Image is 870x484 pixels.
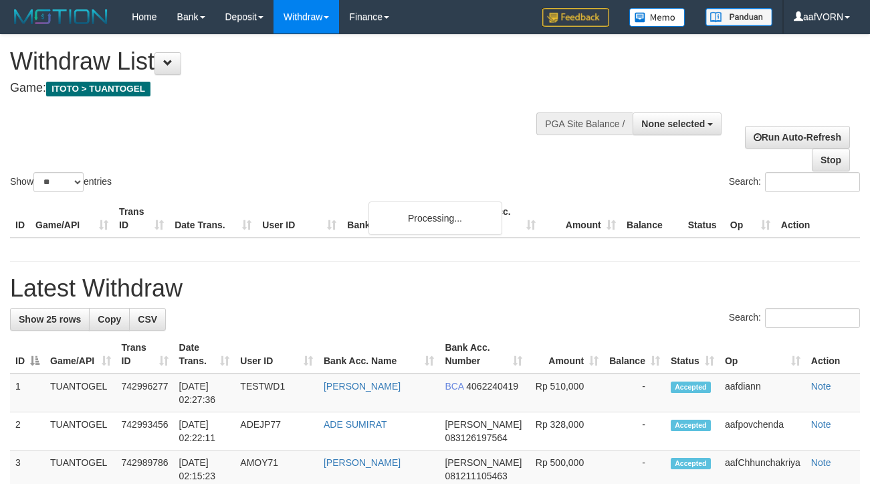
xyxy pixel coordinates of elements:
th: Date Trans.: activate to sort column ascending [174,335,235,374]
td: TUANTOGEL [45,412,116,451]
th: User ID: activate to sort column ascending [235,335,318,374]
input: Search: [765,308,860,328]
a: Show 25 rows [10,308,90,331]
th: ID [10,199,30,238]
td: [DATE] 02:22:11 [174,412,235,451]
th: Bank Acc. Number: activate to sort column ascending [439,335,528,374]
select: Showentries [33,172,84,192]
img: panduan.png [705,8,772,26]
span: [PERSON_NAME] [445,457,522,468]
td: aafpovchenda [720,412,806,451]
td: TUANTOGEL [45,374,116,412]
a: CSV [129,308,166,331]
img: Feedback.jpg [542,8,609,27]
th: Status: activate to sort column ascending [665,335,720,374]
span: [PERSON_NAME] [445,419,522,430]
span: BCA [445,381,463,392]
a: Note [811,457,831,468]
span: Accepted [671,420,711,431]
span: None selected [641,118,705,129]
span: ITOTO > TUANTOGEL [46,82,150,96]
th: Action [776,199,860,238]
span: CSV [138,314,157,325]
span: Show 25 rows [19,314,81,325]
td: 742993456 [116,412,174,451]
a: Run Auto-Refresh [745,126,850,149]
a: [PERSON_NAME] [324,457,401,468]
th: Trans ID: activate to sort column ascending [116,335,174,374]
td: Rp 510,000 [528,374,604,412]
td: Rp 328,000 [528,412,604,451]
span: Copy [98,314,121,325]
th: Balance: activate to sort column ascending [604,335,665,374]
th: User ID [257,199,342,238]
span: Accepted [671,458,711,469]
img: MOTION_logo.png [10,7,112,27]
span: Copy 4062240419 to clipboard [466,381,518,392]
th: Bank Acc. Number [460,199,540,238]
a: ADE SUMIRAT [324,419,387,430]
input: Search: [765,172,860,192]
th: Game/API [30,199,114,238]
td: - [604,374,665,412]
td: TESTWD1 [235,374,318,412]
div: PGA Site Balance / [536,112,633,135]
h1: Latest Withdraw [10,275,860,302]
div: Processing... [368,201,502,235]
td: [DATE] 02:27:36 [174,374,235,412]
td: 2 [10,412,45,451]
button: None selected [633,112,722,135]
img: Button%20Memo.svg [629,8,685,27]
th: Bank Acc. Name [342,199,460,238]
td: - [604,412,665,451]
a: Note [811,419,831,430]
a: Copy [89,308,130,331]
th: Op [725,199,776,238]
td: ADEJP77 [235,412,318,451]
td: 742996277 [116,374,174,412]
span: Accepted [671,382,711,393]
th: Game/API: activate to sort column ascending [45,335,116,374]
span: Copy 083126197564 to clipboard [445,432,507,443]
th: Status [683,199,725,238]
th: ID: activate to sort column descending [10,335,45,374]
th: Trans ID [114,199,169,238]
label: Search: [729,172,860,192]
th: Date Trans. [169,199,257,238]
th: Balance [621,199,683,238]
th: Amount: activate to sort column ascending [528,335,604,374]
a: Note [811,381,831,392]
span: Copy 081211105463 to clipboard [445,471,507,481]
h4: Game: [10,82,566,95]
label: Search: [729,308,860,328]
th: Action [806,335,860,374]
th: Amount [541,199,621,238]
td: 1 [10,374,45,412]
a: [PERSON_NAME] [324,381,401,392]
th: Op: activate to sort column ascending [720,335,806,374]
th: Bank Acc. Name: activate to sort column ascending [318,335,439,374]
td: aafdiann [720,374,806,412]
h1: Withdraw List [10,48,566,75]
label: Show entries [10,172,112,192]
a: Stop [812,149,850,171]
